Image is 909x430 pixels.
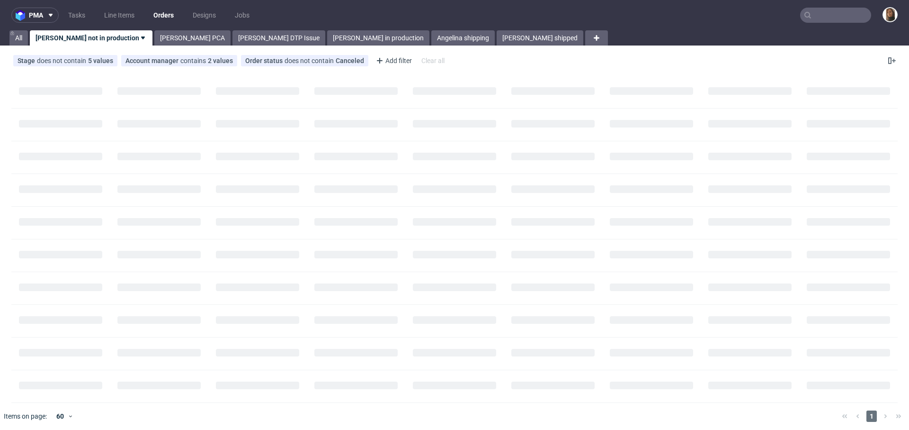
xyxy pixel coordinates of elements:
a: All [9,30,28,46]
span: Items on page: [4,412,47,421]
a: [PERSON_NAME] shipped [497,30,583,46]
div: 2 values [208,57,233,64]
span: 1 [866,411,877,422]
a: Orders [148,8,179,23]
span: does not contain [37,57,88,64]
a: [PERSON_NAME] DTP Issue [232,30,325,46]
a: Angelina shipping [431,30,495,46]
a: Jobs [229,8,255,23]
button: pma [11,8,59,23]
div: Clear all [419,54,446,67]
span: Account manager [125,57,180,64]
span: pma [29,12,43,18]
img: Angelina Marć [883,8,897,21]
span: does not contain [285,57,336,64]
a: Tasks [62,8,91,23]
a: [PERSON_NAME] not in production [30,30,152,46]
span: Order status [245,57,285,64]
a: [PERSON_NAME] PCA [154,30,231,46]
div: Add filter [372,53,414,68]
div: Canceled [336,57,364,64]
div: 60 [51,410,68,423]
a: Line Items [98,8,140,23]
a: Designs [187,8,222,23]
img: logo [16,10,29,21]
span: Stage [18,57,37,64]
span: contains [180,57,208,64]
a: [PERSON_NAME] in production [327,30,429,46]
div: 5 values [88,57,113,64]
